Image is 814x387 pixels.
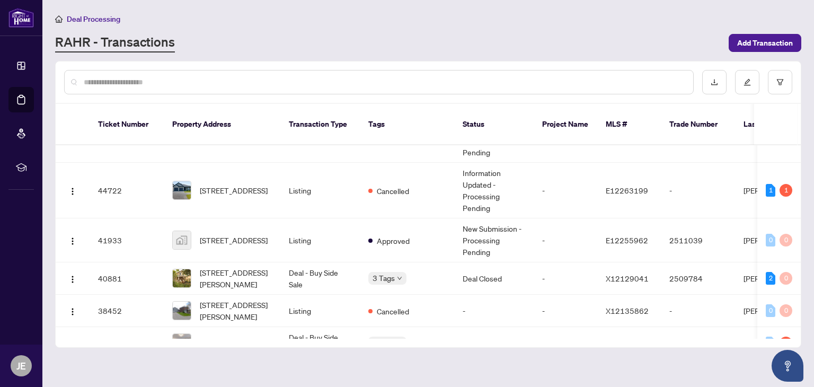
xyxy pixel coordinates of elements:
[280,327,360,359] td: Deal - Buy Side Sale
[90,327,164,359] td: 37855
[534,262,597,295] td: -
[729,34,801,52] button: Add Transaction
[373,272,395,284] span: 3 Tags
[735,70,759,94] button: edit
[55,15,63,23] span: home
[55,33,175,52] a: RAHR - Transactions
[780,337,792,349] div: 2
[737,34,793,51] span: Add Transaction
[90,262,164,295] td: 40881
[68,237,77,245] img: Logo
[280,262,360,295] td: Deal - Buy Side Sale
[68,307,77,316] img: Logo
[90,218,164,262] td: 41933
[780,184,792,197] div: 1
[200,337,268,349] span: [STREET_ADDRESS]
[64,182,81,199] button: Logo
[744,78,751,86] span: edit
[64,302,81,319] button: Logo
[661,262,735,295] td: 2509784
[173,231,191,249] img: thumbnail-img
[768,70,792,94] button: filter
[454,218,534,262] td: New Submission - Processing Pending
[373,337,395,349] span: 3 Tags
[200,267,272,290] span: [STREET_ADDRESS][PERSON_NAME]
[606,235,648,245] span: E12255962
[661,163,735,218] td: -
[280,104,360,145] th: Transaction Type
[534,163,597,218] td: -
[173,181,191,199] img: thumbnail-img
[90,163,164,218] td: 44722
[780,272,792,285] div: 0
[173,269,191,287] img: thumbnail-img
[597,104,661,145] th: MLS #
[67,14,120,24] span: Deal Processing
[360,104,454,145] th: Tags
[661,218,735,262] td: 2511039
[64,232,81,249] button: Logo
[377,235,410,247] span: Approved
[200,234,268,246] span: [STREET_ADDRESS]
[454,262,534,295] td: Deal Closed
[90,295,164,327] td: 38452
[173,334,191,352] img: thumbnail-img
[454,104,534,145] th: Status
[68,275,77,284] img: Logo
[534,218,597,262] td: -
[68,187,77,196] img: Logo
[766,304,775,317] div: 0
[534,104,597,145] th: Project Name
[606,186,648,195] span: E12263199
[90,104,164,145] th: Ticket Number
[454,295,534,327] td: -
[661,104,735,145] th: Trade Number
[661,295,735,327] td: -
[8,8,34,28] img: logo
[173,302,191,320] img: thumbnail-img
[397,276,402,281] span: down
[661,327,735,359] td: 2507742
[454,163,534,218] td: Information Updated - Processing Pending
[772,350,803,382] button: Open asap
[164,104,280,145] th: Property Address
[280,295,360,327] td: Listing
[766,234,775,247] div: 0
[606,338,648,348] span: E12120106
[711,78,718,86] span: download
[280,218,360,262] td: Listing
[377,185,409,197] span: Cancelled
[766,337,775,349] div: 0
[702,70,727,94] button: download
[64,335,81,351] button: Logo
[780,234,792,247] div: 0
[766,272,775,285] div: 2
[200,184,268,196] span: [STREET_ADDRESS]
[776,78,784,86] span: filter
[534,295,597,327] td: -
[280,163,360,218] td: Listing
[377,305,409,317] span: Cancelled
[64,270,81,287] button: Logo
[606,306,649,315] span: X12135862
[200,299,272,322] span: [STREET_ADDRESS][PERSON_NAME]
[606,274,649,283] span: X12129041
[454,327,534,359] td: Deal Closed
[16,358,26,373] span: JE
[766,184,775,197] div: 1
[780,304,792,317] div: 0
[534,327,597,359] td: -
